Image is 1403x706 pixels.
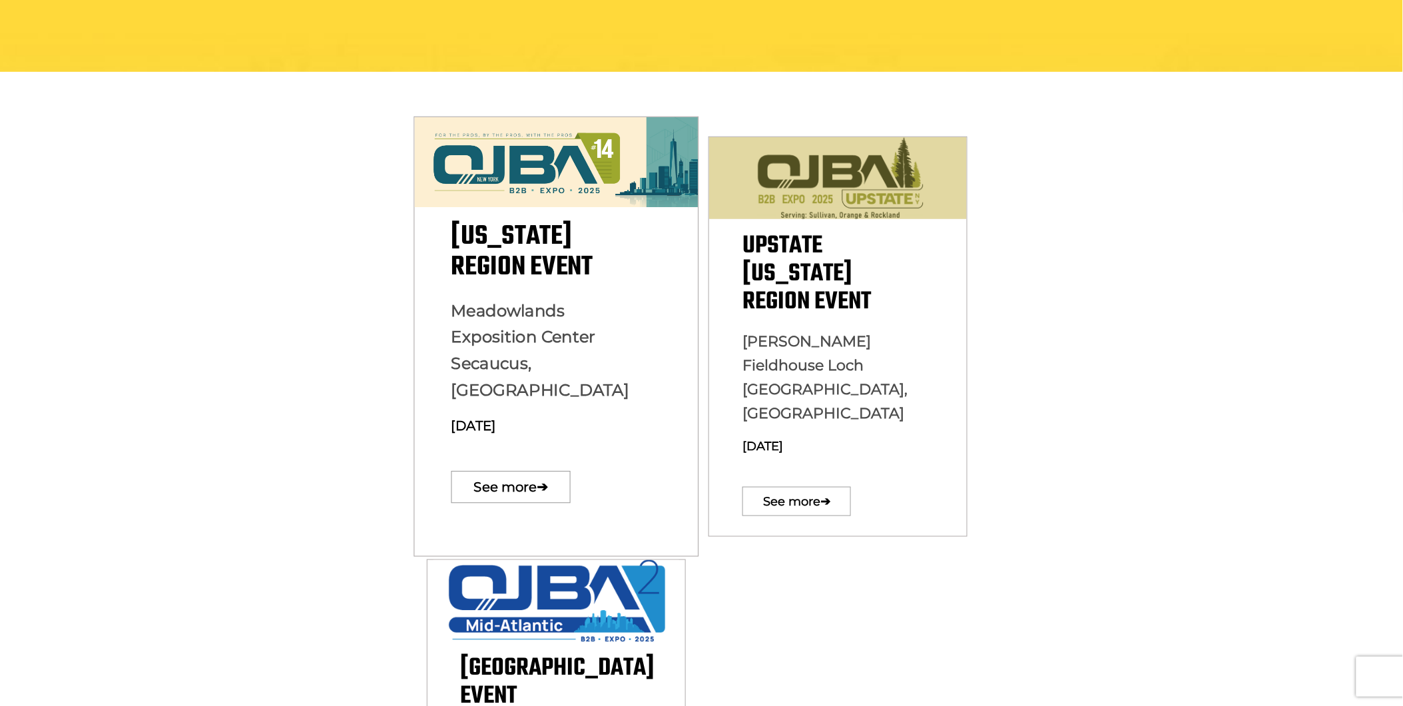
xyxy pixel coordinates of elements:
[742,439,783,454] span: [DATE]
[537,464,548,510] span: ➔
[742,487,851,516] a: See more➔
[451,471,570,503] a: See more➔
[742,332,908,422] span: [PERSON_NAME] Fieldhouse Loch [GEOGRAPHIC_DATA], [GEOGRAPHIC_DATA]
[820,481,830,523] span: ➔
[451,216,592,288] span: [US_STATE] Region Event
[742,227,871,321] span: Upstate [US_STATE] Region Event
[451,418,495,434] span: [DATE]
[451,301,629,400] span: Meadowlands Exposition Center Secaucus, [GEOGRAPHIC_DATA]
